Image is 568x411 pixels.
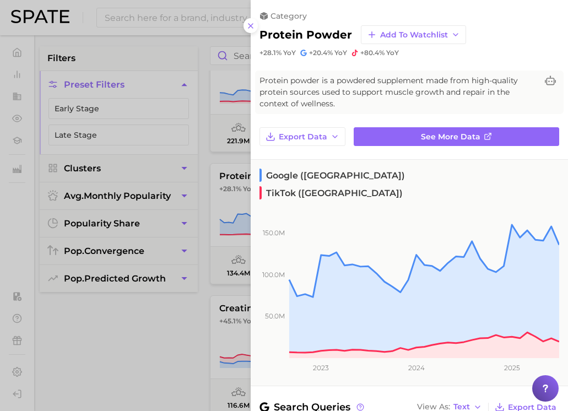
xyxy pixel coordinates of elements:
[259,186,403,199] span: TikTok ([GEOGRAPHIC_DATA])
[309,48,333,57] span: +20.4%
[259,48,282,57] span: +28.1%
[386,48,399,57] span: YoY
[259,28,352,41] h2: protein powder
[271,11,307,21] span: category
[453,404,470,410] span: Text
[408,364,425,372] tspan: 2024
[361,25,466,44] button: Add to Watchlist
[380,30,448,40] span: Add to Watchlist
[283,48,296,57] span: YoY
[417,404,450,410] span: View As
[421,132,480,142] span: See more data
[334,48,347,57] span: YoY
[259,75,537,110] span: Protein powder is a powdered supplement made from high-quality protein sources used to support mu...
[354,127,559,146] a: See more data
[504,364,520,372] tspan: 2025
[313,364,329,372] tspan: 2023
[279,132,327,142] span: Export Data
[259,127,345,146] button: Export Data
[360,48,385,57] span: +80.4%
[259,169,405,182] span: Google ([GEOGRAPHIC_DATA])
